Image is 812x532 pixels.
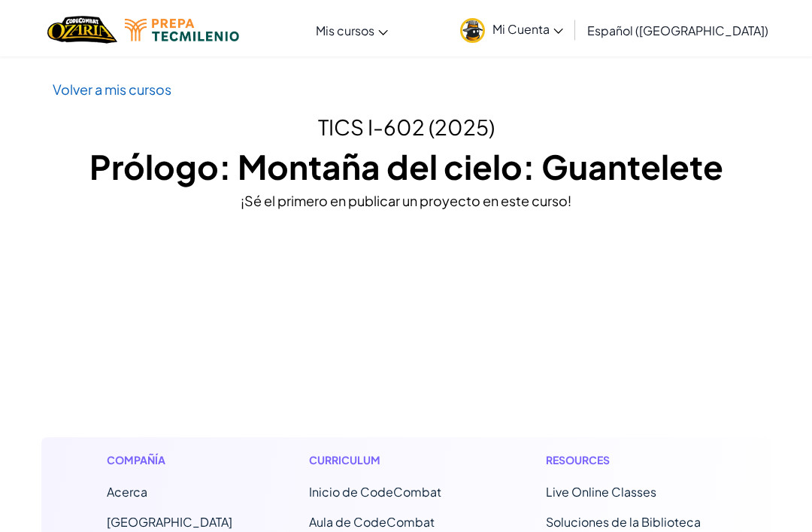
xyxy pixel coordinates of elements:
[53,78,171,95] a: Volver a mis cursos
[53,140,759,187] h1: Prólogo: Montaña del cielo: Guantelete
[453,3,571,50] a: Mi Cuenta
[107,511,232,527] a: [GEOGRAPHIC_DATA]
[460,15,485,40] img: avatar
[587,20,768,35] span: Español ([GEOGRAPHIC_DATA])
[308,7,395,47] a: Mis cursos
[309,481,441,497] span: Inicio de CodeCombat
[546,511,701,527] a: Soluciones de la Biblioteca
[47,11,117,42] a: Ozaria by CodeCombat logo
[53,108,759,140] h2: TICS I-602 (2025)
[107,481,147,497] a: Acerca
[107,449,232,465] h1: Compañía
[125,16,239,38] img: Tecmilenio logo
[492,18,563,34] span: Mi Cuenta
[309,449,469,465] h1: Curriculum
[546,449,706,465] h1: Resources
[580,7,776,47] a: Español ([GEOGRAPHIC_DATA])
[309,511,435,527] a: Aula de CodeCombat
[316,20,374,35] span: Mis cursos
[47,11,117,42] img: Home
[53,187,759,208] div: ¡Sé el primero en publicar un proyecto en este curso!
[546,481,656,497] a: Live Online Classes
